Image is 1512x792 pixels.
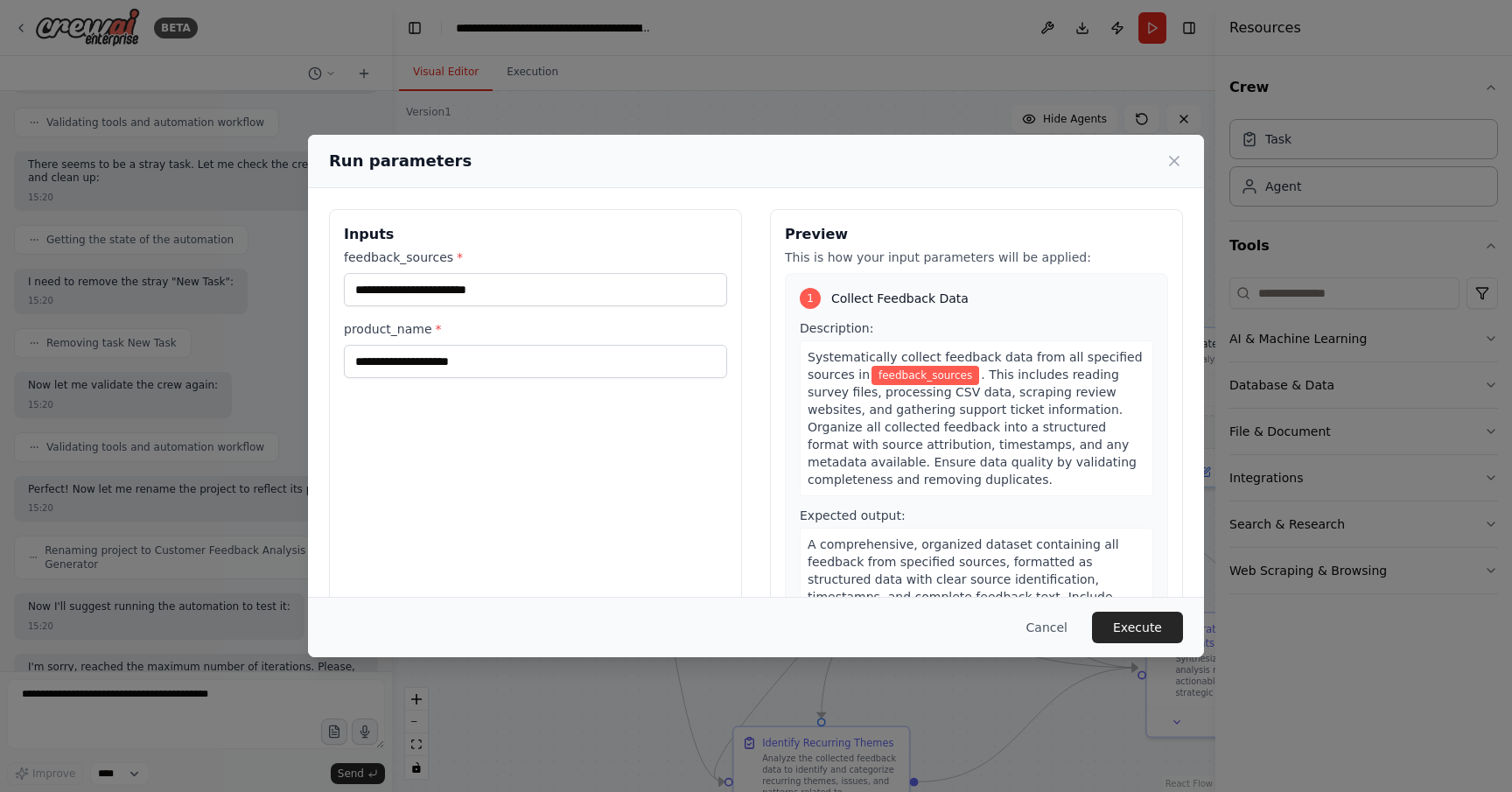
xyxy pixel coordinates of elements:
h3: Preview [785,224,1168,245]
label: product_name [344,320,727,338]
label: feedback_sources [344,249,727,266]
h3: Inputs [344,224,727,245]
h2: Run parameters [329,149,472,173]
span: Collect Feedback Data [831,290,969,307]
button: Execute [1092,612,1183,643]
span: Variable: feedback_sources [871,366,979,385]
span: Expected output: [800,508,906,522]
p: This is how your input parameters will be applied: [785,249,1168,266]
button: Cancel [1012,612,1081,643]
span: Description: [800,321,873,335]
span: Systematically collect feedback data from all specified sources in [808,350,1143,382]
div: 1 [800,288,821,309]
span: A comprehensive, organized dataset containing all feedback from specified sources, formatted as s... [808,537,1144,621]
span: . This includes reading survey files, processing CSV data, scraping review websites, and gatherin... [808,368,1137,487]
